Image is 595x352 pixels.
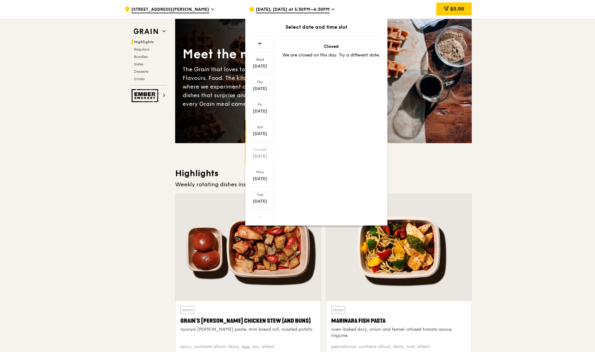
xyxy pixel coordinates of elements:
div: Closed [246,147,274,152]
div: Mon [246,170,274,175]
div: [DATE] [246,108,274,114]
span: Regulars [134,47,149,52]
div: nyonya [PERSON_NAME] paste, mini bread roll, roasted potato [180,326,316,333]
h3: Highlights [175,168,472,179]
div: [DATE] [246,198,274,205]
div: We are closed on this day. Try a different date. [282,52,380,58]
img: Ember Smokery web logo [132,89,160,102]
div: Warm [180,306,194,314]
div: Marinara Fish Pasta [331,317,466,325]
span: [DATE], [DATE] at 5:30PM–6:30PM [256,6,330,13]
div: Thu [246,80,274,85]
img: Grain web logo [132,26,160,37]
div: oven-baked dory, onion and fennel-infused tomato sauce, linguine [331,326,466,339]
div: Grain's [PERSON_NAME] Chicken Stew (and buns) [180,317,316,325]
span: $0.00 [450,6,464,12]
div: pescatarian, contains allium, dairy, nuts, wheat [331,344,466,350]
div: Select date and time slot [245,23,387,31]
div: spicy, contains allium, dairy, egg, soy, wheat [180,344,316,350]
span: Bundles [134,55,148,59]
div: Closed [282,43,380,50]
span: Sides [134,62,143,66]
div: [DATE] [246,131,274,137]
span: Highlights [134,40,154,44]
div: Wed [246,57,274,62]
div: Meet the new Grain [183,46,323,63]
div: The Grain that loves to play. With ingredients. Flavours. Food. The kitchen is our happy place, w... [183,65,323,108]
div: [DATE] [246,153,274,159]
div: [DATE] [246,63,274,69]
div: Fri [246,102,274,107]
span: [STREET_ADDRESS][PERSON_NAME] [131,6,209,13]
div: [DATE] [246,176,274,182]
div: Warm [331,306,345,314]
div: Sat [246,125,274,130]
span: Desserts [134,69,148,74]
div: Tue [246,192,274,197]
div: [DATE] [246,86,274,92]
span: Drinks [134,77,145,81]
div: Weekly rotating dishes inspired by flavours from around the world. [175,180,472,189]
